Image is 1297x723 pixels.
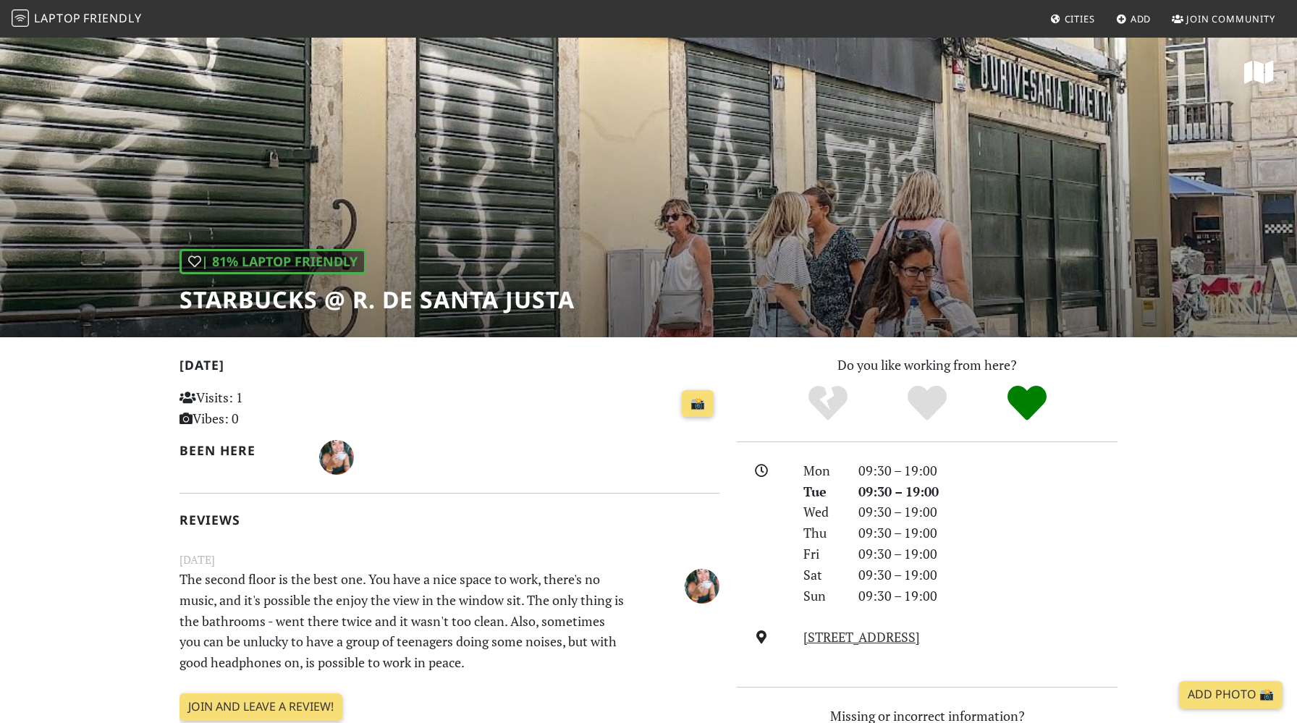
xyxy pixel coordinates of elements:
p: Visits: 1 Vibes: 0 [179,387,348,429]
p: The second floor is the best one. You have a nice space to work, there's no music, and it's possi... [171,569,635,673]
div: 09:30 – 19:00 [850,481,1126,502]
a: Join Community [1166,6,1281,32]
h2: Been here [179,443,302,458]
div: Definitely! [977,384,1077,423]
h1: Starbucks @ R. de Santa Justa [179,286,575,313]
div: 09:30 – 19:00 [850,565,1126,585]
a: Cities [1044,6,1101,32]
div: Mon [795,460,850,481]
div: 09:30 – 19:00 [850,585,1126,606]
span: Cities [1065,12,1095,25]
div: 09:30 – 19:00 [850,460,1126,481]
a: 📸 [682,390,714,418]
a: Add [1110,6,1157,32]
div: Wed [795,502,850,523]
div: Sun [795,585,850,606]
img: 4033-mariana.jpg [685,569,719,604]
div: 09:30 – 19:00 [850,523,1126,544]
span: Mariana Pereira [685,575,719,593]
small: [DATE] [171,551,728,569]
span: Join Community [1186,12,1275,25]
span: Friendly [83,10,141,26]
span: Mariana Pereira [319,447,354,465]
div: Fri [795,544,850,565]
a: Join and leave a review! [179,693,342,721]
img: 4033-mariana.jpg [319,440,354,475]
span: Laptop [34,10,81,26]
div: Thu [795,523,850,544]
div: Sat [795,565,850,585]
div: Yes [877,384,977,423]
a: Add Photo 📸 [1179,681,1283,709]
h2: [DATE] [179,358,719,379]
div: 09:30 – 19:00 [850,502,1126,523]
div: 09:30 – 19:00 [850,544,1126,565]
img: LaptopFriendly [12,9,29,27]
p: Do you like working from here? [737,355,1118,376]
div: | 81% Laptop Friendly [179,249,366,274]
div: No [778,384,878,423]
h2: Reviews [179,512,719,528]
a: [STREET_ADDRESS] [803,628,920,646]
span: Add [1131,12,1152,25]
a: LaptopFriendly LaptopFriendly [12,7,142,32]
div: Tue [795,481,850,502]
